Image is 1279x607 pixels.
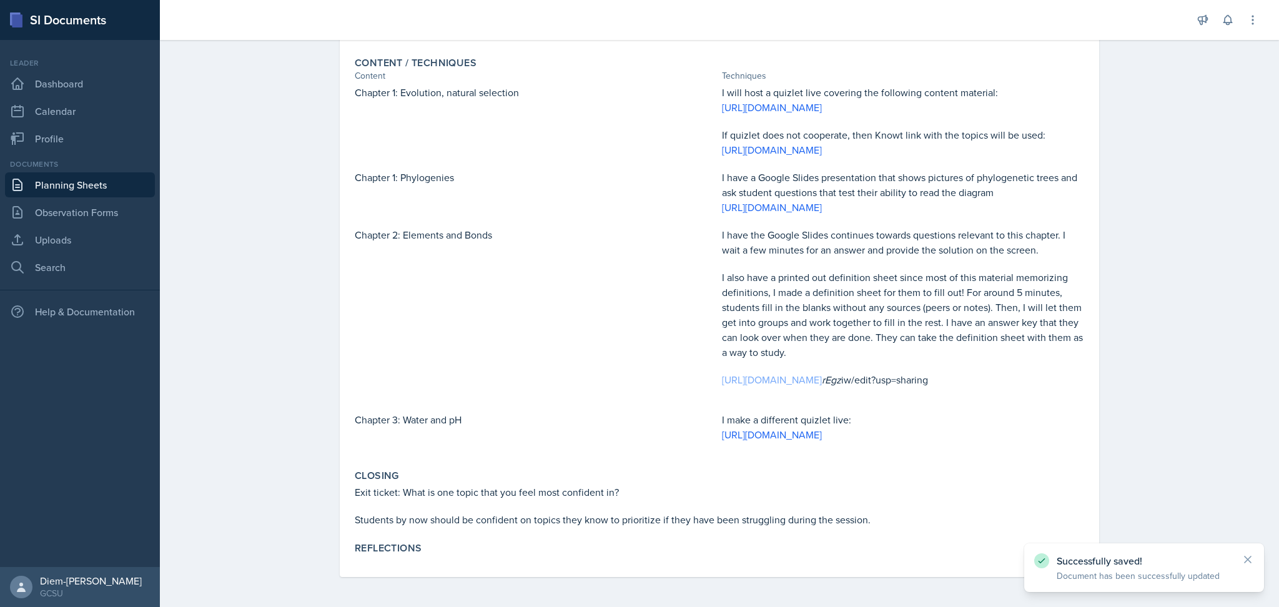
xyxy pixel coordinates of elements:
p: I will host a quizlet live covering the following content material: [722,85,1084,100]
p: Exit ticket: What is one topic that you feel most confident in? [355,485,1084,500]
a: [URL][DOMAIN_NAME] [722,428,822,442]
div: Content [355,69,717,82]
div: GCSU [40,587,142,600]
p: Chapter 2: Elements and Bonds [355,227,717,242]
p: Chapter 1: Evolution, natural selection [355,85,717,100]
a: Calendar [5,99,155,124]
p: I make a different quizlet live: [722,412,1084,427]
a: Uploads [5,227,155,252]
a: Planning Sheets [5,172,155,197]
p: Chapter 1: Phylogenies [355,170,717,185]
em: rEgz [822,373,841,387]
label: Reflections [355,542,422,555]
p: Successfully saved! [1057,555,1232,567]
p: I have the Google Slides continues towards questions relevant to this chapter. I wait a few minut... [722,227,1084,257]
a: [URL][DOMAIN_NAME] [722,101,822,114]
div: Documents [5,159,155,170]
p: If quizlet does not cooperate, then Knowt link with the topics will be used: [722,127,1084,142]
a: Observation Forms [5,200,155,225]
p: Chapter 3: Water and pH [355,412,717,427]
a: [URL][DOMAIN_NAME] [722,373,822,387]
div: Techniques [722,69,1084,82]
div: Diem-[PERSON_NAME] [40,575,142,587]
a: Profile [5,126,155,151]
label: Content / Techniques [355,57,477,69]
div: Leader [5,57,155,69]
label: Closing [355,470,399,482]
p: I also have a printed out definition sheet since most of this material memorizing definitions, I ... [722,270,1084,360]
a: Search [5,255,155,280]
a: [URL][DOMAIN_NAME] [722,143,822,157]
div: Help & Documentation [5,299,155,324]
p: Document has been successfully updated [1057,570,1232,582]
a: Dashboard [5,71,155,96]
a: [URL][DOMAIN_NAME] [722,200,822,214]
p: iw/edit?usp=sharing [722,372,1084,387]
p: I have a Google Slides presentation that shows pictures of phylogenetic trees and ask student que... [722,170,1084,200]
p: Students by now should be confident on topics they know to prioritize if they have been strugglin... [355,512,1084,527]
